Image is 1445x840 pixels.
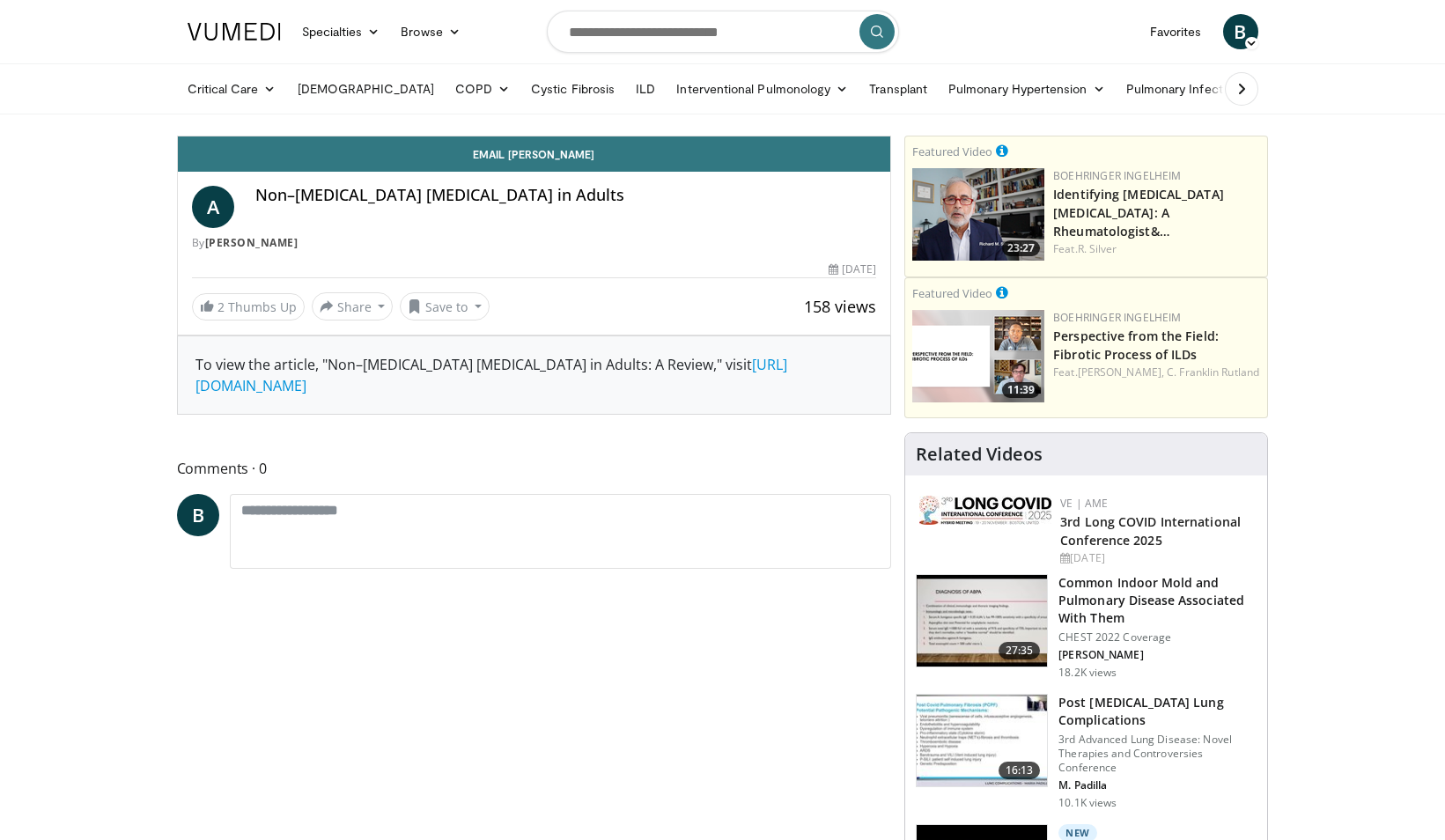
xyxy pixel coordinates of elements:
[916,444,1043,465] h4: Related Videos
[1002,240,1040,256] span: 23:27
[912,285,992,301] small: Featured Video
[195,354,874,396] div: To view the article, "Non–[MEDICAL_DATA] [MEDICAL_DATA] in Adults: A Review," visit
[912,310,1044,402] img: 0d260a3c-dea8-4d46-9ffd-2859801fb613.png.150x105_q85_crop-smart_upscale.png
[804,296,876,317] span: 158 views
[1058,666,1117,680] p: 18.2K views
[999,762,1041,779] span: 16:13
[1058,694,1257,729] h3: Post [MEDICAL_DATA] Lung Complications
[829,262,876,277] div: [DATE]
[912,144,992,159] small: Featured Video
[177,71,287,107] a: Critical Care
[390,14,471,49] a: Browse
[666,71,859,107] a: Interventional Pulmonology
[188,23,281,41] img: VuMedi Logo
[291,14,391,49] a: Specialties
[912,168,1044,261] a: 23:27
[1058,574,1257,627] h3: Common Indoor Mold and Pulmonary Disease Associated With Them
[547,11,899,53] input: Search topics, interventions
[1078,365,1164,379] a: [PERSON_NAME],
[916,574,1257,680] a: 27:35 Common Indoor Mold and Pulmonary Disease Associated With Them CHEST 2022 Coverage [PERSON_N...
[859,71,938,107] a: Transplant
[1053,328,1219,363] a: Perspective from the Field: Fibrotic Process of ILDs
[1053,168,1181,183] a: Boehringer Ingelheim
[1223,14,1258,49] a: B
[1116,71,1268,107] a: Pulmonary Infection
[192,235,877,251] div: By
[312,292,394,321] button: Share
[445,71,520,107] a: COPD
[217,298,225,315] span: 2
[1060,550,1253,566] div: [DATE]
[1053,365,1260,380] div: Feat.
[1058,648,1257,662] p: [PERSON_NAME]
[177,494,219,536] a: B
[1058,796,1117,810] p: 10.1K views
[205,235,299,250] a: [PERSON_NAME]
[177,457,892,480] span: Comments 0
[1060,513,1241,549] a: 3rd Long COVID International Conference 2025
[917,575,1047,667] img: 7e353de0-d5d2-4f37-a0ac-0ef5f1a491ce.150x105_q85_crop-smart_upscale.jpg
[255,186,877,205] h4: Non–[MEDICAL_DATA] [MEDICAL_DATA] in Adults
[916,694,1257,810] a: 16:13 Post [MEDICAL_DATA] Lung Complications 3rd Advanced Lung Disease: Novel Therapies and Contr...
[1078,241,1117,256] a: R. Silver
[625,71,666,107] a: ILD
[178,136,891,172] a: Email [PERSON_NAME]
[1139,14,1213,49] a: Favorites
[1058,778,1257,792] p: M. Padilla
[912,168,1044,261] img: dcc7dc38-d620-4042-88f3-56bf6082e623.png.150x105_q85_crop-smart_upscale.png
[917,695,1047,786] img: 667297da-f7fe-4586-84bf-5aeb1aa9adcb.150x105_q85_crop-smart_upscale.jpg
[1060,496,1108,511] a: VE | AME
[1053,241,1260,257] div: Feat.
[1058,630,1257,645] p: CHEST 2022 Coverage
[1053,186,1224,239] a: Identifying [MEDICAL_DATA] [MEDICAL_DATA]: A Rheumatologist&…
[912,310,1044,402] a: 11:39
[999,642,1041,659] span: 27:35
[287,71,445,107] a: [DEMOGRAPHIC_DATA]
[520,71,625,107] a: Cystic Fibrosis
[1058,733,1257,775] p: 3rd Advanced Lung Disease: Novel Therapies and Controversies Conference
[192,186,234,228] a: A
[400,292,490,321] button: Save to
[1167,365,1259,379] a: C. Franklin Rutland
[1002,382,1040,398] span: 11:39
[938,71,1116,107] a: Pulmonary Hypertension
[919,496,1051,525] img: a2792a71-925c-4fc2-b8ef-8d1b21aec2f7.png.150x105_q85_autocrop_double_scale_upscale_version-0.2.jpg
[192,293,305,321] a: 2 Thumbs Up
[1053,310,1181,325] a: Boehringer Ingelheim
